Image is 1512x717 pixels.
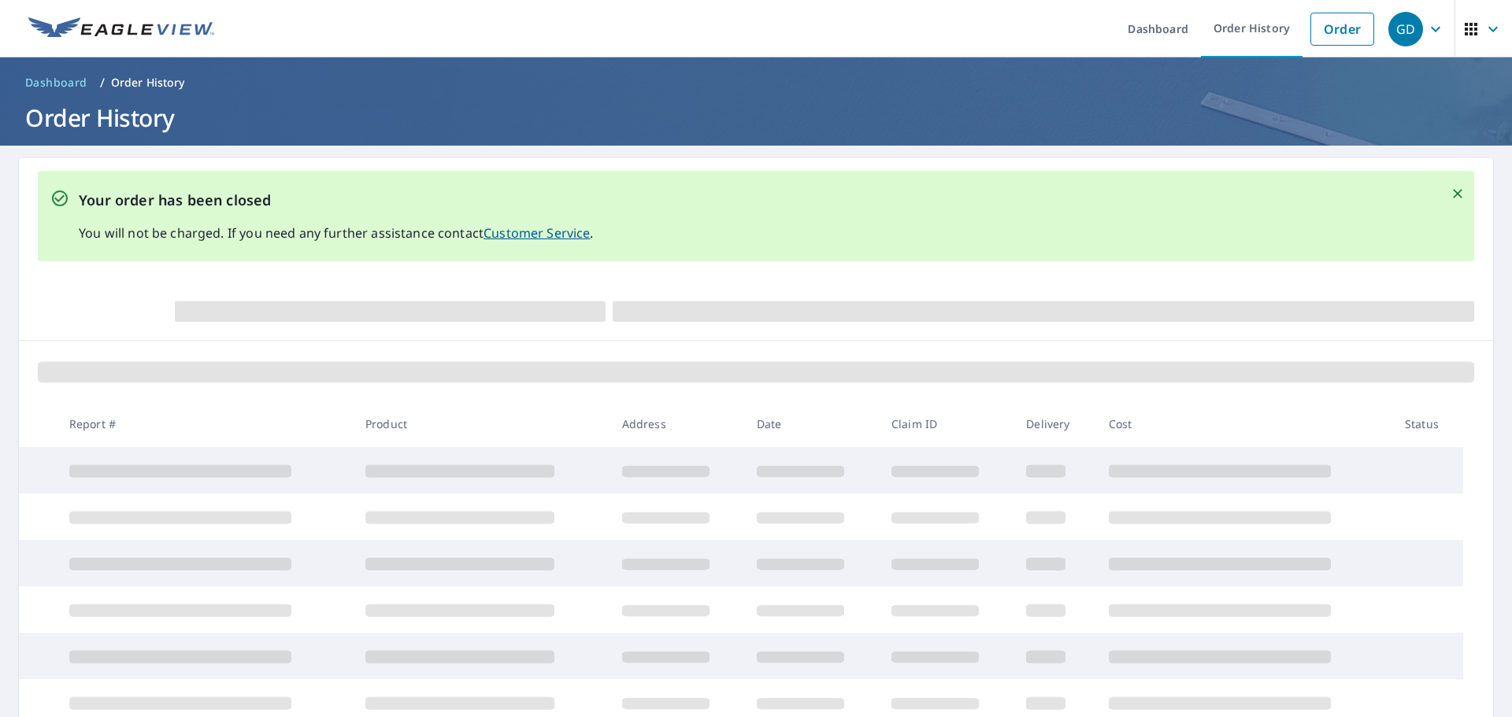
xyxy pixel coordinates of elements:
span: Dashboard [25,75,87,91]
th: Claim ID [879,401,1014,447]
th: Date [744,401,879,447]
th: Cost [1096,401,1392,447]
nav: breadcrumb [19,70,1493,95]
th: Status [1392,401,1463,447]
p: You will not be charged. If you need any further assistance contact . [79,224,594,242]
img: EV Logo [28,17,214,41]
a: Dashboard [19,70,94,95]
th: Report # [57,401,353,447]
th: Product [353,401,610,447]
li: / [100,73,105,92]
button: Close [1447,183,1468,204]
th: Address [610,401,744,447]
a: Customer Service [484,224,590,242]
p: Order History [111,75,185,91]
h1: Order History [19,102,1493,134]
th: Delivery [1014,401,1095,447]
div: GD [1388,12,1423,46]
p: Your order has been closed [79,190,594,211]
a: Order [1310,13,1374,46]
